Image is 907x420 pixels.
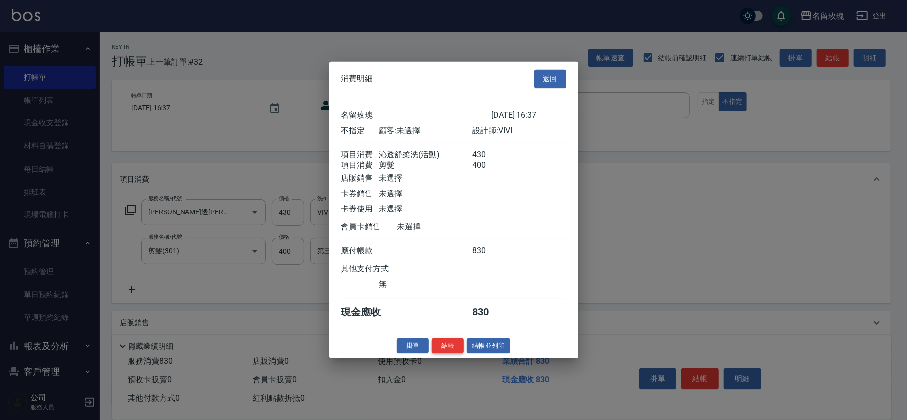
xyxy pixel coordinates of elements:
[397,338,429,353] button: 掛單
[341,188,379,199] div: 卡券銷售
[397,221,491,232] div: 未選擇
[379,160,472,170] div: 剪髮
[341,204,379,214] div: 卡券使用
[379,173,472,183] div: 未選擇
[472,149,510,160] div: 430
[379,125,472,136] div: 顧客: 未選擇
[341,74,373,84] span: 消費明細
[379,279,472,289] div: 無
[341,160,379,170] div: 項目消費
[341,173,379,183] div: 店販銷售
[341,221,397,232] div: 會員卡銷售
[472,305,510,318] div: 830
[341,305,397,318] div: 現金應收
[379,204,472,214] div: 未選擇
[379,149,472,160] div: 沁透舒柔洗(活動)
[472,245,510,256] div: 830
[491,110,566,120] div: [DATE] 16:37
[341,263,416,274] div: 其他支付方式
[379,188,472,199] div: 未選擇
[467,338,510,353] button: 結帳並列印
[472,160,510,170] div: 400
[432,338,464,353] button: 結帳
[472,125,566,136] div: 設計師: VIVI
[534,70,566,88] button: 返回
[341,110,491,120] div: 名留玫瑰
[341,125,379,136] div: 不指定
[341,149,379,160] div: 項目消費
[341,245,379,256] div: 應付帳款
